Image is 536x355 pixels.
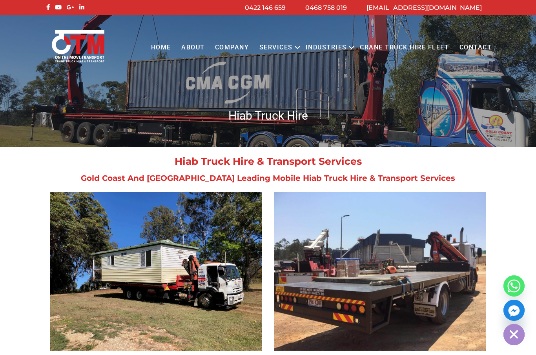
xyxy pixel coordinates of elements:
[210,37,254,58] a: COMPANY
[301,37,352,58] a: Industries
[366,4,482,11] a: [EMAIL_ADDRESS][DOMAIN_NAME]
[245,4,286,11] a: 0422 146 659
[44,157,492,166] h2: Hiab Truck Hire & Transport Services
[50,192,262,351] img: Hiab Truck Hire Brisbane | Flatbed with Crane Hire
[146,37,176,58] a: Home
[254,37,298,58] a: Services
[50,29,106,63] img: Otmtransport
[305,4,347,11] a: 0468 758 019
[503,275,525,297] a: Whatsapp
[44,108,492,123] h1: Hiab Truck Hire
[176,37,210,58] a: About
[44,174,492,182] h2: Gold Coast And [GEOGRAPHIC_DATA] Leading Mobile Hiab Truck Hire & Transport Services
[454,37,497,58] a: Contact
[274,192,486,351] img: Brisbane Crane Truck Hire | Hiab Truck Hire Brisbane
[503,300,525,321] a: Facebook_Messenger
[355,37,454,58] a: Crane Truck Hire Fleet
